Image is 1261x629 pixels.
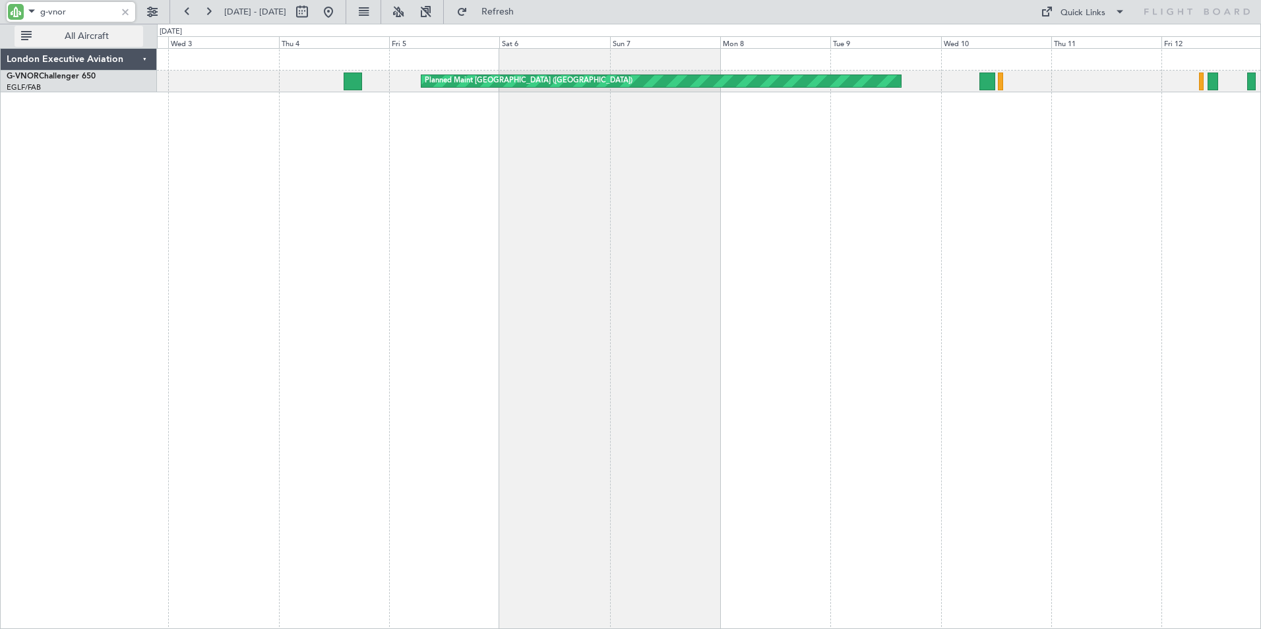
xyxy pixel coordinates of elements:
span: [DATE] - [DATE] [224,6,286,18]
button: Refresh [450,1,530,22]
span: Refresh [470,7,526,16]
div: Sat 6 [499,36,609,48]
div: Wed 10 [941,36,1051,48]
button: Quick Links [1034,1,1132,22]
div: Fri 5 [389,36,499,48]
div: Mon 8 [720,36,830,48]
a: G-VNORChallenger 650 [7,73,96,80]
div: Thu 11 [1051,36,1161,48]
span: G-VNOR [7,73,39,80]
input: A/C (Reg. or Type) [40,2,116,22]
div: Quick Links [1061,7,1105,20]
div: Planned Maint [GEOGRAPHIC_DATA] ([GEOGRAPHIC_DATA]) [425,71,632,91]
div: Wed 3 [168,36,278,48]
div: Tue 9 [830,36,940,48]
div: Sun 7 [610,36,720,48]
a: EGLF/FAB [7,82,41,92]
div: [DATE] [160,26,182,38]
span: All Aircraft [34,32,139,41]
button: All Aircraft [15,26,143,47]
div: Thu 4 [279,36,389,48]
